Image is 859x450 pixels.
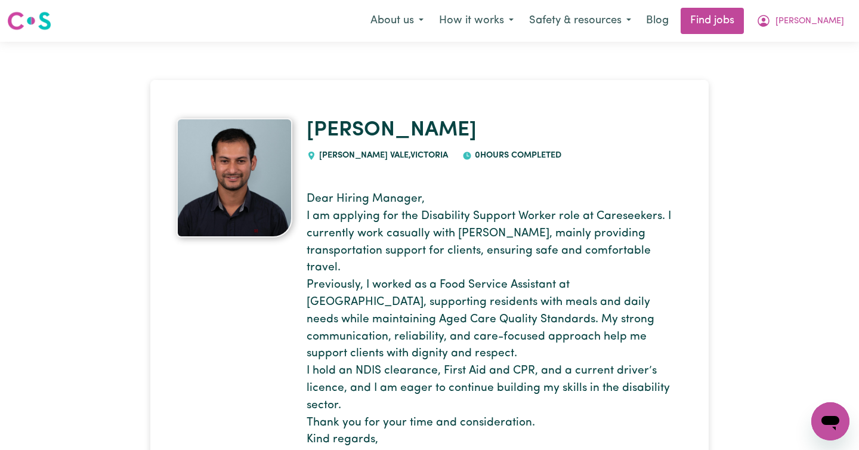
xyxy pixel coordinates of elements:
a: Purushottam's profile picture' [177,118,292,238]
button: How it works [431,8,521,33]
button: Safety & resources [521,8,639,33]
a: Blog [639,8,676,34]
a: [PERSON_NAME] [307,120,477,141]
img: Careseekers logo [7,10,51,32]
span: [PERSON_NAME] VALE , Victoria [316,151,448,160]
img: Purushottam [177,118,292,238]
a: Careseekers logo [7,7,51,35]
button: About us [363,8,431,33]
span: 0 hours completed [472,151,561,160]
span: [PERSON_NAME] [775,15,844,28]
button: My Account [749,8,852,33]
iframe: Button to launch messaging window [811,402,849,440]
a: Find jobs [681,8,744,34]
